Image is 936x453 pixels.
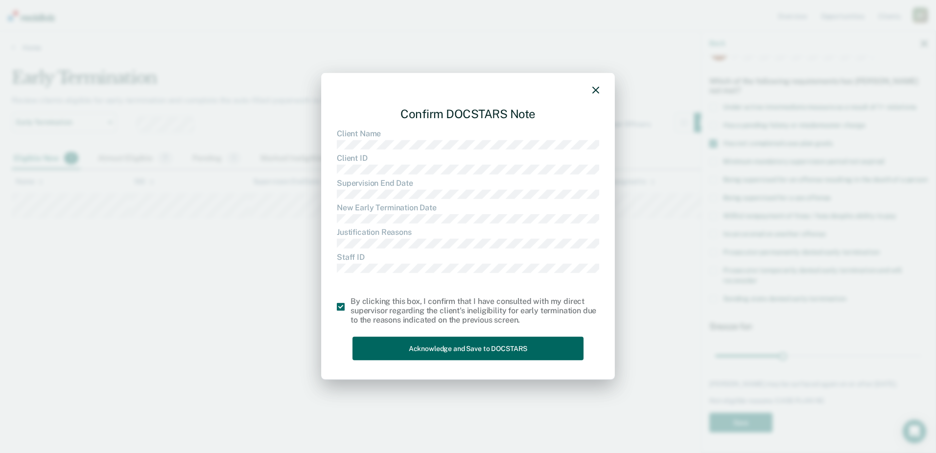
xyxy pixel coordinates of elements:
[337,203,599,212] dt: New Early Termination Date
[337,252,599,261] dt: Staff ID
[337,153,599,163] dt: Client ID
[351,297,599,325] div: By clicking this box, I confirm that I have consulted with my direct supervisor regarding the cli...
[337,99,599,129] div: Confirm DOCSTARS Note
[337,227,599,237] dt: Justification Reasons
[337,178,599,187] dt: Supervision End Date
[352,336,584,360] button: Acknowledge and Save to DOCSTARS
[337,129,599,138] dt: Client Name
